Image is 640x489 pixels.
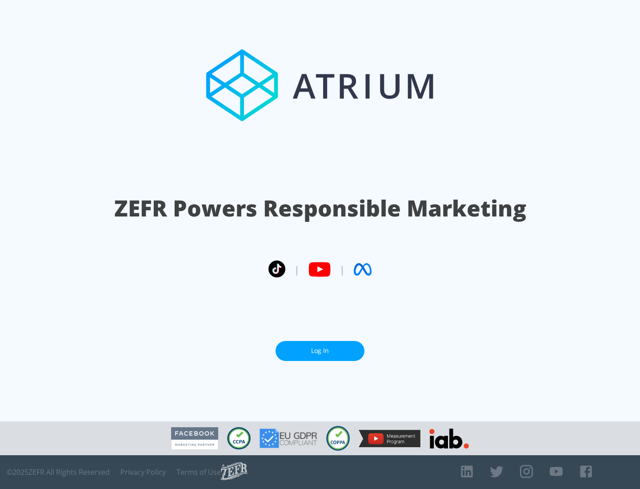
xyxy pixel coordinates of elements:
img: COPPA Compliant [326,426,350,451]
img: IAB [429,429,469,449]
span: | [294,263,300,276]
span: | [340,263,345,276]
h1: ZEFR Powers Responsible Marketing [114,193,526,224]
img: CCPA Compliant [227,427,251,449]
img: Facebook Marketing Partner [171,427,218,450]
a: Terms of Use [176,468,221,477]
img: YouTube Measurement Program [359,430,420,447]
a: Privacy Policy [120,468,166,477]
span: © 2025 ZEFR All Rights Reserved [7,468,110,477]
img: GDPR Compliant [260,429,317,448]
a: Log In [276,341,364,361]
